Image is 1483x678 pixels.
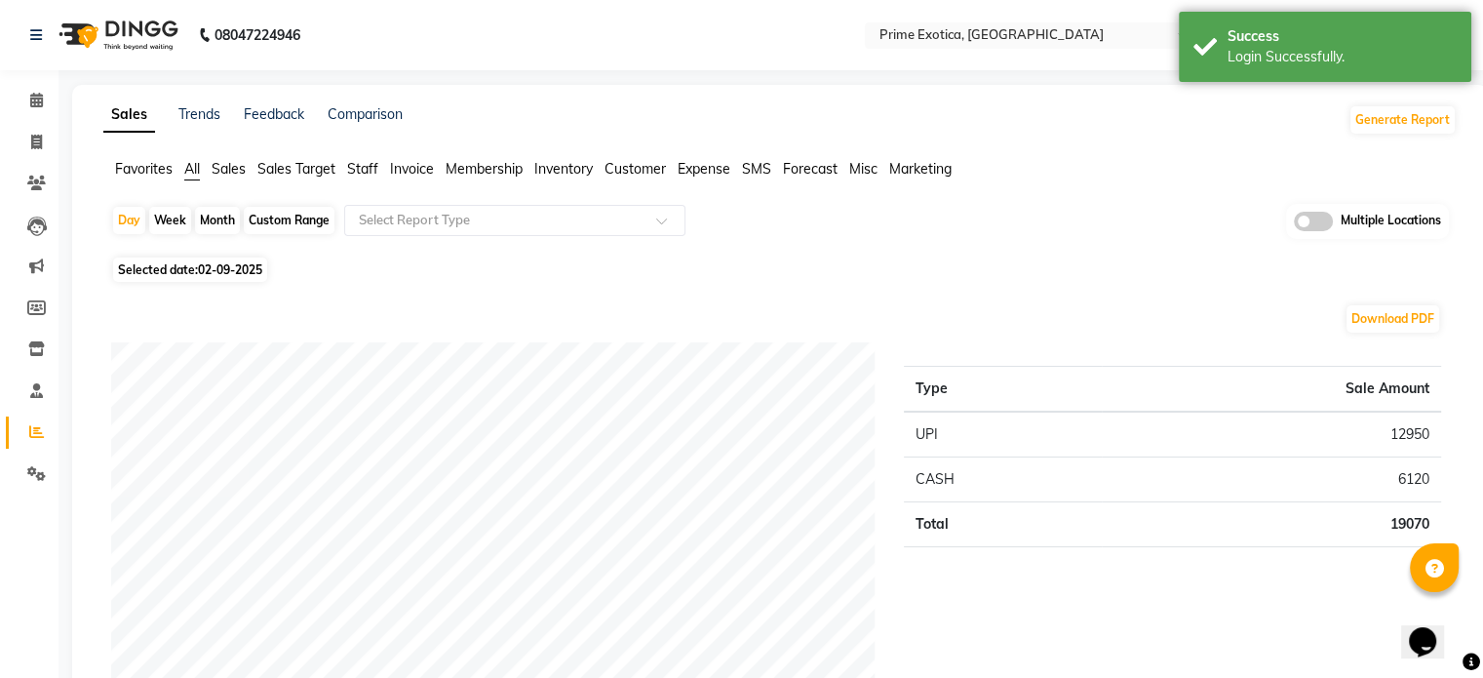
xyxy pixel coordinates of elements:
[212,160,246,178] span: Sales
[904,457,1102,501] td: CASH
[849,160,878,178] span: Misc
[605,160,666,178] span: Customer
[1228,26,1457,47] div: Success
[113,207,145,234] div: Day
[244,207,334,234] div: Custom Range
[178,105,220,123] a: Trends
[244,105,304,123] a: Feedback
[904,412,1102,458] td: UPI
[1346,305,1439,333] button: Download PDF
[1102,457,1441,501] td: 6120
[1350,106,1455,134] button: Generate Report
[50,8,183,62] img: logo
[1102,366,1441,412] th: Sale Amount
[328,105,403,123] a: Comparison
[149,207,191,234] div: Week
[1401,600,1463,658] iframe: chat widget
[257,160,335,178] span: Sales Target
[103,98,155,133] a: Sales
[534,160,593,178] span: Inventory
[347,160,378,178] span: Staff
[783,160,838,178] span: Forecast
[1102,501,1441,546] td: 19070
[889,160,952,178] span: Marketing
[1341,212,1441,231] span: Multiple Locations
[115,160,173,178] span: Favorites
[390,160,434,178] span: Invoice
[742,160,771,178] span: SMS
[198,262,262,277] span: 02-09-2025
[1102,412,1441,458] td: 12950
[904,366,1102,412] th: Type
[195,207,240,234] div: Month
[215,8,300,62] b: 08047224946
[113,258,267,282] span: Selected date:
[904,501,1102,546] td: Total
[1228,47,1457,67] div: Login Successfully.
[446,160,523,178] span: Membership
[678,160,730,178] span: Expense
[184,160,200,178] span: All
